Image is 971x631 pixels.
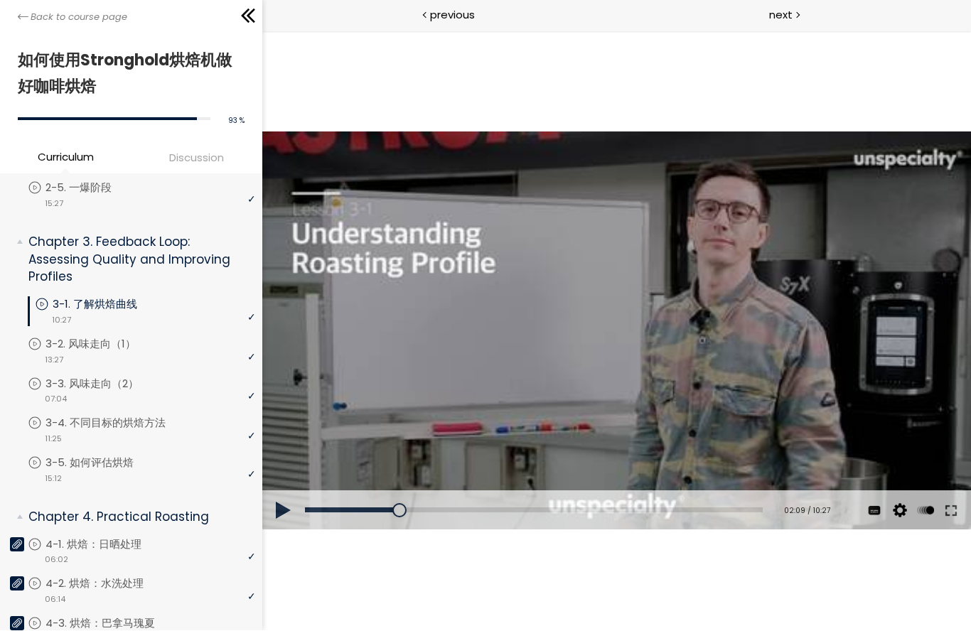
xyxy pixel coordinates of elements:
[45,355,63,367] span: 13:27
[31,11,127,25] span: Back to course page
[53,297,166,313] p: 3-1. 了解烘焙曲线
[627,460,648,500] button: Video quality
[45,337,164,352] p: 3-2. 风味走向（1）
[18,48,237,101] h1: 如何使用Stronghold烘焙机做好咖啡烘焙
[228,116,245,126] span: 93 %
[38,149,94,166] span: Curriculum
[28,509,245,527] p: Chapter 4. Practical Roasting
[650,460,676,500] div: Change playback rate
[45,416,194,431] p: 3-4. 不同目标的烘焙方法
[18,11,127,25] a: Back to course page
[601,460,623,500] button: Subtitles and Transcript
[45,576,172,592] p: 4-2. 烘焙：水洗处理
[52,315,71,327] span: 10:27
[599,460,625,500] div: See available captions
[430,7,475,23] span: previous
[45,455,162,471] p: 3-5. 如何评估烘焙
[45,394,67,406] span: 07:04
[28,234,245,286] p: Chapter 3. Feedback Loop: Assessing Quality and Improving Profiles
[45,554,68,566] span: 06:02
[45,377,167,392] p: 3-3. 风味走向（2）
[45,537,170,553] p: 4-1. 烘焙：日晒处理
[45,473,62,485] span: 15:12
[45,594,65,606] span: 06:14
[653,460,674,500] button: Play back rate
[45,198,63,210] span: 15:27
[513,475,568,486] div: 02:09 / 10:27
[169,150,224,166] span: Discussion
[45,433,62,446] span: 11:25
[45,180,140,196] p: 2-5. 一爆阶段
[769,7,793,23] span: next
